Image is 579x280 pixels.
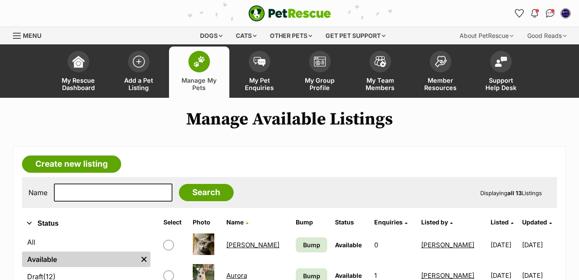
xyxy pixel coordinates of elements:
[491,218,513,226] a: Listed
[507,190,522,196] strong: all 13
[109,47,169,98] a: Add a Pet Listing
[133,56,145,68] img: add-pet-listing-icon-0afa8454b4691262ce3f59096e99ab1cd57d4a30225e0717b998d2c9b9846f56.svg
[374,218,407,226] a: Enquiries
[522,218,552,226] a: Updated
[421,218,453,226] a: Listed by
[193,56,205,67] img: manage-my-pets-icon-02211641906a0b7f246fdf0571729dbe1e7629f14944591b6c1af311fb30b64b.svg
[226,218,244,226] span: Name
[528,6,541,20] button: Notifications
[361,77,400,91] span: My Team Members
[559,6,573,20] button: My account
[248,5,331,22] a: PetRescue
[482,77,520,91] span: Support Help Desk
[335,272,362,279] span: Available
[169,47,229,98] a: Manage My Pets
[371,230,416,260] td: 0
[22,252,138,267] a: Available
[229,47,290,98] a: My Pet Enquiries
[546,9,555,18] img: chat-41dd97257d64d25036548639549fe6c8038ab92f7586957e7f3b1b290dea8141.svg
[72,56,85,68] img: dashboard-icon-eb2f2d2d3e046f16d808141f083e7271f6b2e854fb5c12c21221c1fb7104beca.svg
[487,230,521,260] td: [DATE]
[421,271,474,280] a: [PERSON_NAME]
[13,27,47,43] a: Menu
[48,47,109,98] a: My Rescue Dashboard
[300,77,339,91] span: My Group Profile
[314,56,326,67] img: group-profile-icon-3fa3cf56718a62981997c0bc7e787c4b2cf8bcc04b72c1350f741eb67cf2f40e.svg
[226,241,279,249] a: [PERSON_NAME]
[254,57,266,66] img: pet-enquiries-icon-7e3ad2cf08bfb03b45e93fb7055b45f3efa6380592205ae92323e6603595dc1f.svg
[240,77,279,91] span: My Pet Enquiries
[435,56,447,67] img: member-resources-icon-8e73f808a243e03378d46382f2149f9095a855e16c252ad45f914b54edf8863c.svg
[189,215,222,229] th: Photo
[561,9,570,18] img: Heather Watkins profile pic
[480,190,542,196] span: Displaying Listings
[421,77,460,91] span: Member Resources
[531,9,538,18] img: notifications-46538b983faf8c2785f20acdc204bb7945ddae34d4c08c2a6579f10ce5e182be.svg
[495,56,507,67] img: help-desk-icon-fdf02630f3aa405de69fd3d07c3f3aa587a6932b1a1747fa1d2bba05be0121f9.svg
[303,240,320,249] span: Bump
[23,32,41,39] span: Menu
[138,252,150,267] a: Remove filter
[421,241,474,249] a: [PERSON_NAME]
[374,56,386,67] img: team-members-icon-5396bd8760b3fe7c0b43da4ab00e1e3bb1a5d9ba89233759b79545d2d3fc5d0d.svg
[471,47,531,98] a: Support Help Desk
[179,184,234,201] input: Search
[543,6,557,20] a: Conversations
[319,27,391,44] div: Get pet support
[521,27,573,44] div: Good Reads
[226,218,248,226] a: Name
[410,47,471,98] a: Member Resources
[230,27,263,44] div: Cats
[160,215,188,229] th: Select
[491,218,509,226] span: Listed
[22,218,150,229] button: Status
[59,77,98,91] span: My Rescue Dashboard
[28,189,47,196] label: Name
[180,77,219,91] span: Manage My Pets
[226,271,247,280] a: Aurora
[454,27,520,44] div: About PetRescue
[332,215,370,229] th: Status
[292,215,331,229] th: Bump
[22,234,150,250] a: All
[374,218,403,226] span: translation missing: en.admin.listings.index.attributes.enquiries
[335,241,362,249] span: Available
[522,230,556,260] td: [DATE]
[290,47,350,98] a: My Group Profile
[194,27,228,44] div: Dogs
[296,237,327,252] a: Bump
[522,218,547,226] span: Updated
[512,6,573,20] ul: Account quick links
[421,218,448,226] span: Listed by
[264,27,318,44] div: Other pets
[512,6,526,20] a: Favourites
[248,5,331,22] img: logo-e224e6f780fb5917bec1dbf3a21bbac754714ae5b6737aabdf751b685950b380.svg
[350,47,410,98] a: My Team Members
[119,77,158,91] span: Add a Pet Listing
[22,156,121,173] a: Create new listing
